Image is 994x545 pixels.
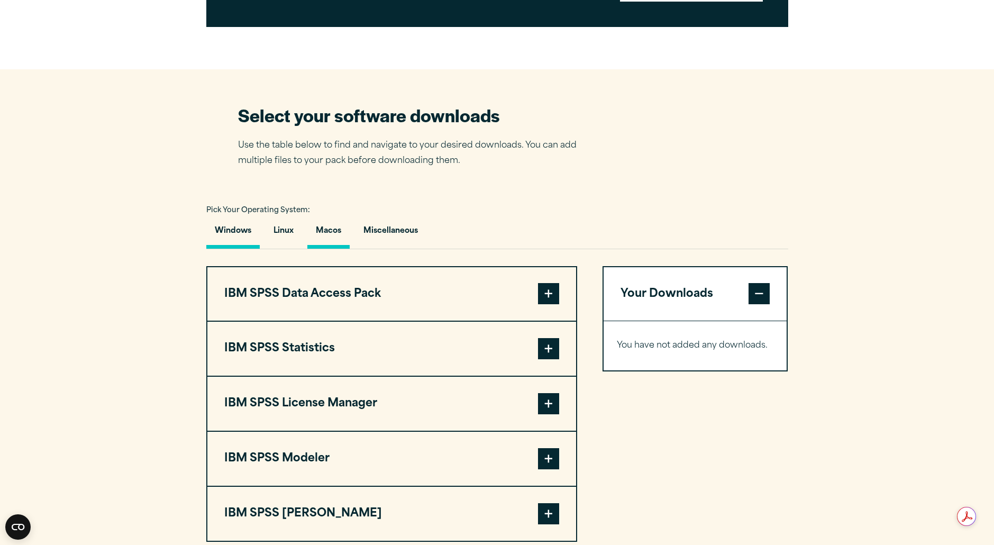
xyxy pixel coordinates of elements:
[207,487,576,541] button: IBM SPSS [PERSON_NAME]
[617,338,774,353] p: You have not added any downloads.
[5,514,31,540] button: Open CMP widget
[207,377,576,431] button: IBM SPSS License Manager
[307,219,350,249] button: Macos
[207,267,576,321] button: IBM SPSS Data Access Pack
[355,219,426,249] button: Miscellaneous
[238,138,592,169] p: Use the table below to find and navigate to your desired downloads. You can add multiple files to...
[206,219,260,249] button: Windows
[207,432,576,486] button: IBM SPSS Modeler
[604,321,787,370] div: Your Downloads
[265,219,302,249] button: Linux
[206,207,310,214] span: Pick Your Operating System:
[604,267,787,321] button: Your Downloads
[238,103,592,127] h2: Select your software downloads
[207,322,576,376] button: IBM SPSS Statistics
